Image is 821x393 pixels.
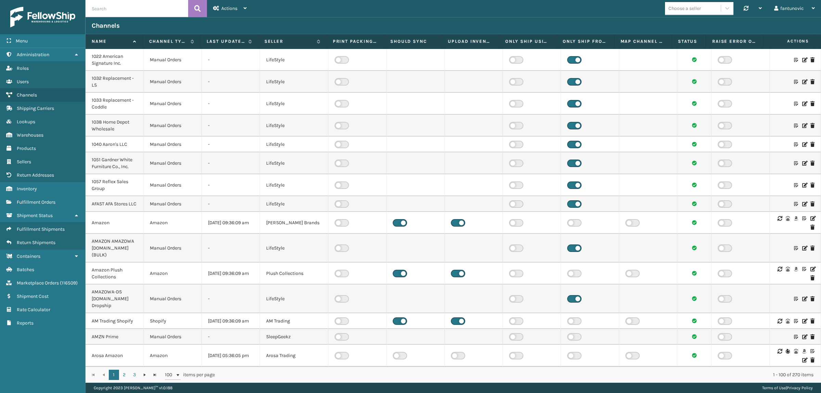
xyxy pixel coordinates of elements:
[794,79,798,84] i: Customize Label
[712,38,757,45] label: Raise Error On Related FO
[810,267,815,271] i: Edit
[202,234,260,263] td: -
[802,267,806,271] i: Customize Label
[668,5,701,12] div: Choose a seller
[810,183,815,188] i: Delete
[17,293,49,299] span: Shipment Cost
[692,123,697,128] i: Channel sync succeeded.
[692,271,697,276] i: Channel sync succeeded.
[144,329,202,345] td: Manual Orders
[202,137,260,152] td: -
[92,267,137,280] div: Amazon Plush Collections
[678,38,700,45] label: Status
[810,202,815,206] i: Delete
[802,161,806,166] i: Edit
[152,372,158,378] span: Go to the last page
[762,383,813,393] div: |
[144,152,202,174] td: Manual Orders
[778,267,782,271] i: Sync
[692,182,697,187] i: Channel sync succeeded.
[92,318,137,325] div: AM Trading Shopify
[794,123,798,128] i: Customize Label
[144,115,202,137] td: Manual Orders
[202,284,260,313] td: -
[787,385,813,390] a: Privacy Policy
[92,238,137,258] div: AMAZON AMAZOWA [DOMAIN_NAME] (BULK)
[92,178,137,192] div: 1057 Reflex Sales Group
[260,152,328,174] td: LifeStyle
[802,79,806,84] i: Edit
[17,145,36,151] span: Products
[92,352,137,359] div: Arosa Amazon
[202,212,260,234] td: [DATE] 09:36:09 am
[109,370,119,380] a: 1
[448,38,493,45] label: Upload inventory
[221,5,237,11] span: Actions
[202,313,260,329] td: [DATE] 09:36:09 am
[202,174,260,196] td: -
[692,79,697,84] i: Channel sync succeeded.
[92,333,137,340] div: AMZN Prime
[144,137,202,152] td: Manual Orders
[692,142,697,147] i: Channel sync succeeded.
[692,161,697,165] i: Channel sync succeeded.
[165,371,175,378] span: 100
[17,65,29,71] span: Roles
[92,141,137,148] div: 1040 Aaron's LLC
[224,371,813,378] div: 1 - 100 of 270 items
[202,263,260,284] td: [DATE] 09:36:09 am
[144,49,202,71] td: Manual Orders
[202,152,260,174] td: -
[794,319,798,324] i: Customize Label
[786,349,790,354] i: Update inventory and reset MLI
[810,334,815,339] i: Delete
[17,213,53,218] span: Shipment Status
[802,349,806,354] i: Amazon Templates
[794,216,798,221] i: Amazon Templates
[144,174,202,196] td: Manual Orders
[794,349,798,354] i: Warehouse Codes
[264,38,313,45] label: Seller
[802,101,806,106] i: Edit
[786,216,790,221] i: Warehouse Codes
[17,240,55,245] span: Return Shipments
[692,245,697,250] i: Channel sync succeeded.
[260,93,328,115] td: LifeStyle
[692,296,697,301] i: Channel sync succeeded.
[810,246,815,251] i: Delete
[92,219,137,226] div: Amazon
[390,38,435,45] label: Should Sync
[810,123,815,128] i: Delete
[144,71,202,93] td: Manual Orders
[260,313,328,329] td: AM Trading
[802,58,806,62] i: Edit
[260,284,328,313] td: LifeStyle
[202,93,260,115] td: -
[144,284,202,313] td: Manual Orders
[810,216,815,221] i: Edit
[17,132,43,138] span: Warehouses
[149,38,187,45] label: Channel Type
[202,49,260,71] td: -
[260,137,328,152] td: LifeStyle
[802,183,806,188] i: Edit
[260,212,328,234] td: [PERSON_NAME] Brands
[17,105,54,111] span: Shipping Carriers
[802,319,806,324] i: Edit
[60,280,78,286] span: ( 116509 )
[144,313,202,329] td: Shopify
[260,263,328,284] td: Plush Collections
[810,161,815,166] i: Delete
[17,199,55,205] span: Fulfillment Orders
[692,201,697,206] i: Channel sync succeeded.
[810,225,815,230] i: Delete
[17,52,49,58] span: Administration
[810,319,815,324] i: Delete
[144,234,202,263] td: Manual Orders
[692,353,697,358] i: Channel sync succeeded.
[692,101,697,106] i: Channel sync succeeded.
[260,329,328,345] td: SleepGeekz
[150,370,160,380] a: Go to the last page
[92,119,137,132] div: 1038 Home Depot Wholesale
[260,174,328,196] td: LifeStyle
